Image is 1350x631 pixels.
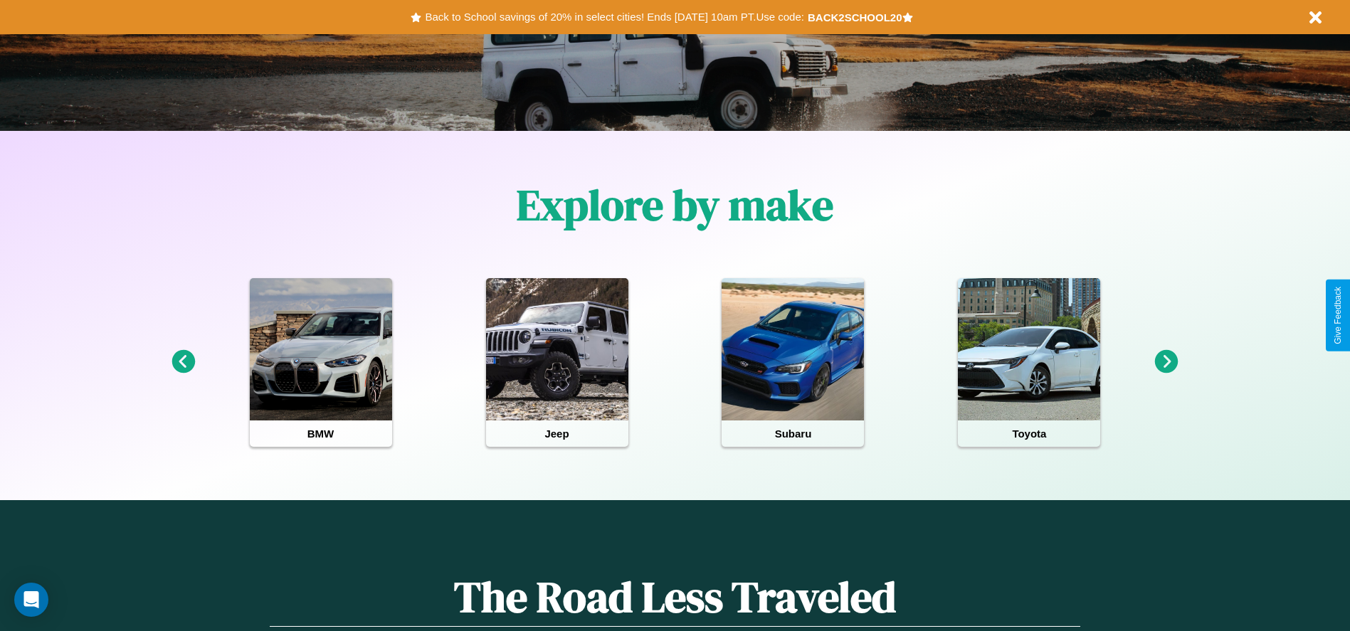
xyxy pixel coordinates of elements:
[486,420,628,447] h4: Jeep
[250,420,392,447] h4: BMW
[1333,287,1343,344] div: Give Feedback
[270,568,1080,627] h1: The Road Less Traveled
[14,583,48,617] div: Open Intercom Messenger
[421,7,807,27] button: Back to School savings of 20% in select cities! Ends [DATE] 10am PT.Use code:
[958,420,1100,447] h4: Toyota
[722,420,864,447] h4: Subaru
[808,11,902,23] b: BACK2SCHOOL20
[517,176,833,234] h1: Explore by make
